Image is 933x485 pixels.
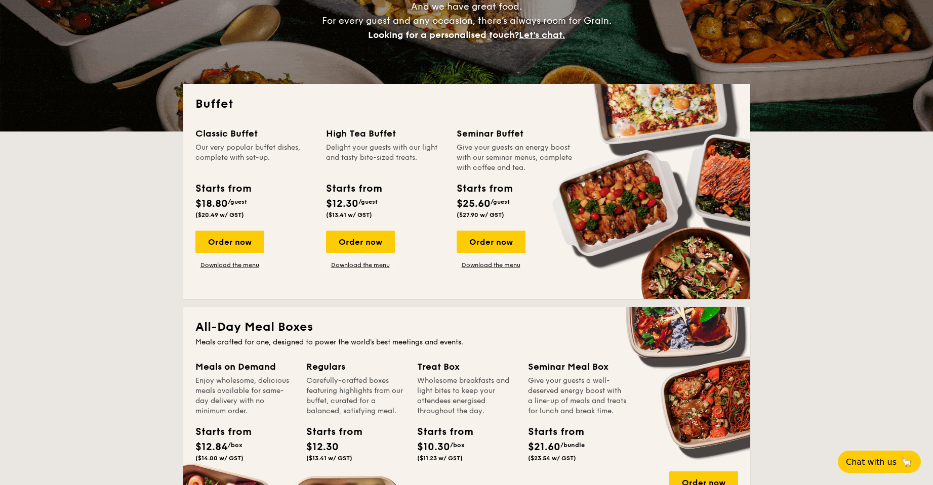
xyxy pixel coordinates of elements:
a: Download the menu [195,261,264,269]
div: Seminar Buffet [457,126,575,141]
div: High Tea Buffet [326,126,444,141]
span: /guest [228,198,247,205]
a: Download the menu [326,261,395,269]
span: ($13.41 w/ GST) [326,211,372,218]
h2: All-Day Meal Boxes [195,319,738,335]
span: $21.60 [528,441,560,453]
span: $12.30 [326,198,358,210]
div: Starts from [528,424,574,439]
div: Delight your guests with our light and tasty bite-sized treats. [326,143,444,173]
span: /guest [491,198,510,205]
span: $12.84 [195,441,228,453]
div: Starts from [306,424,352,439]
div: Carefully-crafted boxes featuring highlights from our buffet, curated for a balanced, satisfying ... [306,376,405,416]
span: Chat with us [846,457,897,467]
span: ($27.90 w/ GST) [457,211,504,218]
span: 🦙 [901,456,913,468]
span: ($14.00 w/ GST) [195,455,244,462]
div: Regulars [306,360,405,374]
div: Wholesome breakfasts and light bites to keep your attendees energised throughout the day. [417,376,516,416]
div: Meals crafted for one, designed to power the world's best meetings and events. [195,337,738,347]
span: /box [228,442,242,449]
div: Starts from [417,424,463,439]
span: ($13.41 w/ GST) [306,455,352,462]
div: Starts from [195,181,251,196]
div: Treat Box [417,360,516,374]
span: ($11.23 w/ GST) [417,455,463,462]
div: Order now [457,231,525,253]
div: Seminar Meal Box [528,360,627,374]
div: Order now [195,231,264,253]
span: $25.60 [457,198,491,210]
div: Order now [326,231,395,253]
span: /box [450,442,465,449]
div: Enjoy wholesome, delicious meals available for same-day delivery with no minimum order. [195,376,294,416]
div: Classic Buffet [195,126,314,141]
div: Starts from [457,181,512,196]
h2: Buffet [195,96,738,112]
button: Chat with us🦙 [838,451,921,473]
div: Starts from [195,424,241,439]
div: Give your guests an energy boost with our seminar menus, complete with coffee and tea. [457,143,575,173]
span: ($20.49 w/ GST) [195,211,244,218]
span: And we have great food. For every guest and any occasion, there’s always room for Grain. [322,1,612,40]
span: $10.30 [417,441,450,453]
a: Download the menu [457,261,525,269]
span: ($23.54 w/ GST) [528,455,576,462]
span: $12.30 [306,441,339,453]
span: Let's chat. [519,29,565,40]
span: $18.80 [195,198,228,210]
div: Give your guests a well-deserved energy boost with a line-up of meals and treats for lunch and br... [528,376,627,416]
div: Our very popular buffet dishes, complete with set-up. [195,143,314,173]
span: /bundle [560,442,585,449]
div: Starts from [326,181,381,196]
div: Meals on Demand [195,360,294,374]
span: Looking for a personalised touch? [368,29,519,40]
span: /guest [358,198,378,205]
